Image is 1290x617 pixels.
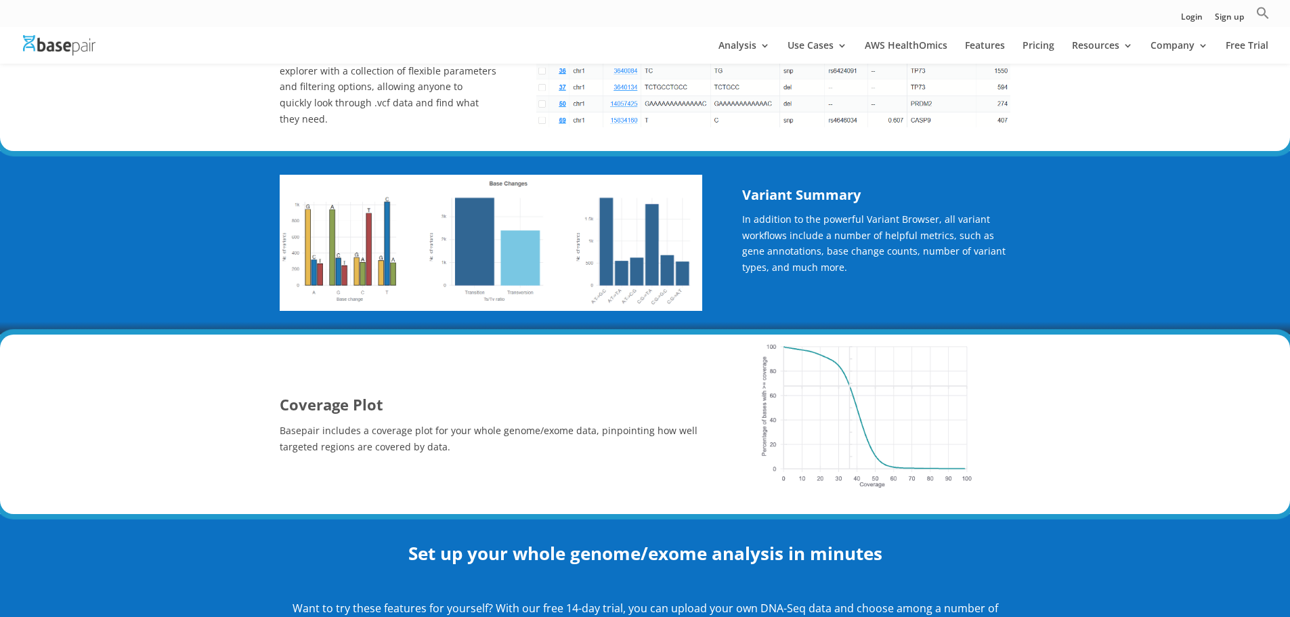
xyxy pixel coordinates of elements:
[718,41,770,64] a: Analysis
[1215,13,1244,27] a: Sign up
[1226,41,1268,64] a: Free Trial
[1023,41,1054,64] a: Pricing
[1256,6,1270,27] a: Search Icon Link
[280,394,383,414] strong: Coverage Plot
[408,541,882,566] strong: Set up your whole genome/exome analysis in minutes
[742,186,861,204] strong: Variant Summary
[280,16,496,125] span: Have a .vcf file and not sure what to do with it? The Variant Browser for whole genome/exome sequ...
[742,211,1010,285] p: In addition to the powerful Variant Browser, all variant workflows include a number of helpful me...
[1256,6,1270,20] svg: Search
[1072,41,1133,64] a: Resources
[788,41,847,64] a: Use Cases
[1151,41,1208,64] a: Company
[1181,13,1203,27] a: Login
[865,41,947,64] a: AWS HealthOmics
[23,35,95,55] img: Basepair
[965,41,1005,64] a: Features
[280,424,697,453] span: Basepair includes a coverage plot for your whole genome/exome data, pinpointing how well targeted...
